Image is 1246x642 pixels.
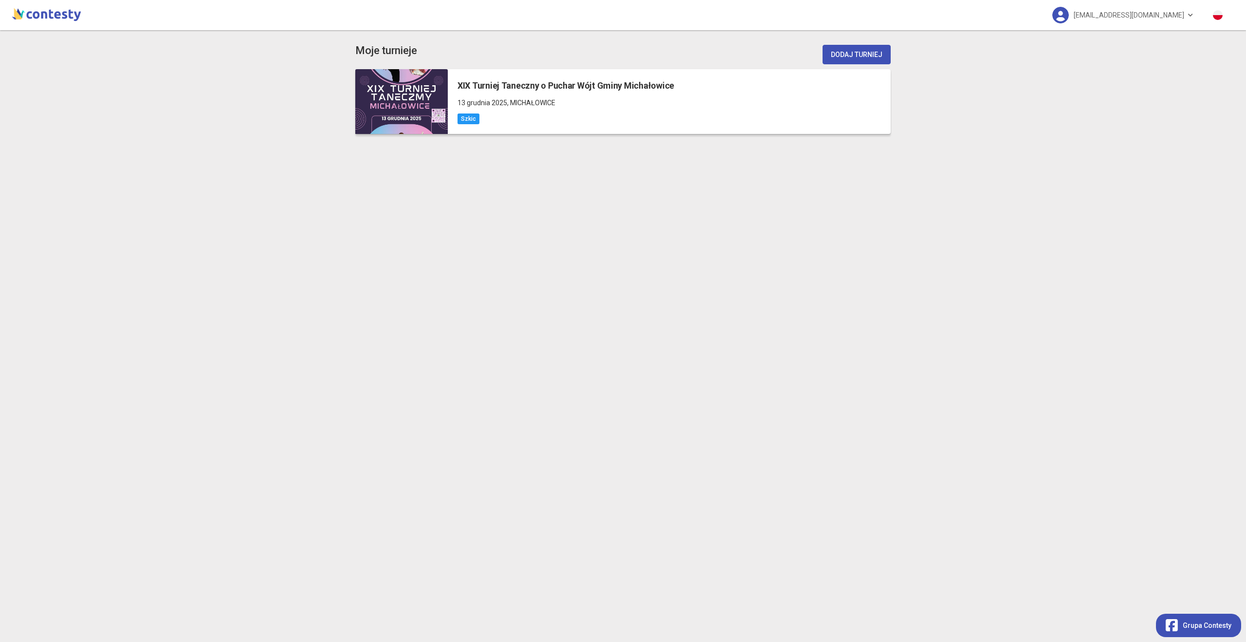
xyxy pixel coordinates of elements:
span: Szkic [458,113,479,124]
span: , MICHAŁOWICE [507,99,555,107]
app-title: competition-list.title [355,42,417,59]
span: 13 grudnia 2025 [458,99,507,107]
h3: Moje turnieje [355,42,417,59]
span: Grupa Contesty [1183,620,1231,631]
button: Dodaj turniej [823,45,891,64]
h5: XIX Turniej Taneczny o Puchar Wójt Gminy Michałowice [458,79,674,93]
span: [EMAIL_ADDRESS][DOMAIN_NAME] [1074,5,1184,25]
